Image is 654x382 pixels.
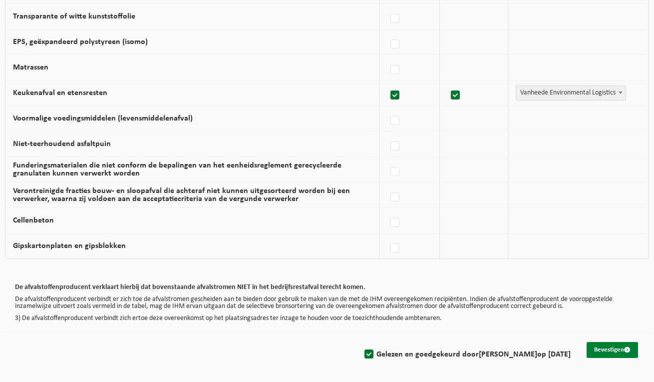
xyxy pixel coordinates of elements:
[13,187,350,203] label: Verontreinigde fracties bouw- en sloopafval die achteraf niet kunnen uitgesorteerd worden bij een...
[13,114,193,122] label: Voormalige voedingsmiddelen (levensmiddelenafval)
[13,242,126,250] label: Gipskartonplaten en gipsblokken
[479,350,537,358] strong: [PERSON_NAME]
[362,347,571,362] label: Gelezen en goedgekeurd door op [DATE]
[15,283,365,291] b: De afvalstoffenproducent verklaart hierbij dat bovenstaande afvalstromen NIET in het bedrijfsrest...
[13,140,111,148] label: Niet-teerhoudend asfaltpuin
[15,315,639,322] p: 3) De afvalstoffenproducent verbindt zich ertoe deze overeenkomst op het plaatsingsadres ter inza...
[13,89,107,97] label: Keukenafval en etensresten
[13,216,54,224] label: Cellenbeton
[587,342,638,358] button: Bevestigen
[516,86,626,100] span: Vanheede Environmental Logistics
[516,85,626,100] span: Vanheede Environmental Logistics
[15,296,639,310] p: De afvalstoffenproducent verbindt er zich toe de afvalstromen gescheiden aan te bieden door gebru...
[13,63,48,71] label: Matrassen
[13,161,341,177] label: Funderingsmaterialen die niet conform de bepalingen van het eenheidsreglement gerecycleerde granu...
[13,12,135,20] label: Transparante of witte kunststoffolie
[13,38,148,46] label: EPS, geëxpandeerd polystyreen (isomo)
